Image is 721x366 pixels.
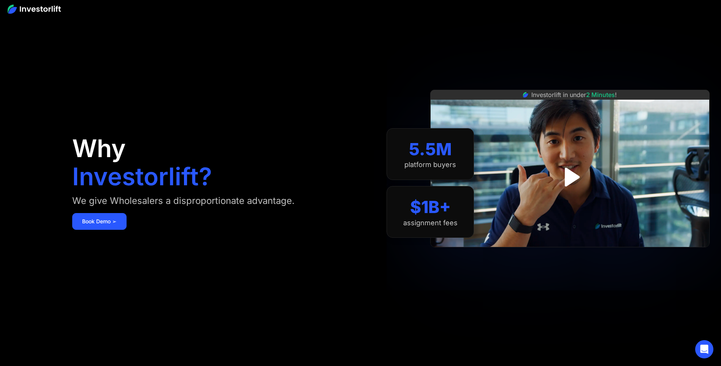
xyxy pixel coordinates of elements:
iframe: Customer reviews powered by Trustpilot [513,251,627,260]
div: platform buyers [404,161,456,169]
div: 5.5M [409,139,452,159]
a: Book Demo ➢ [72,213,127,230]
div: We give Wholesalers a disproportionate advantage. [72,195,295,207]
div: Open Intercom Messenger [695,340,713,358]
div: Investorlift in under ! [531,90,617,99]
div: assignment fees [403,219,458,227]
h1: Investorlift? [72,164,212,189]
h1: Why [72,136,126,161]
a: open lightbox [553,160,587,194]
span: 2 Minutes [586,91,615,99]
div: $1B+ [410,197,451,217]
